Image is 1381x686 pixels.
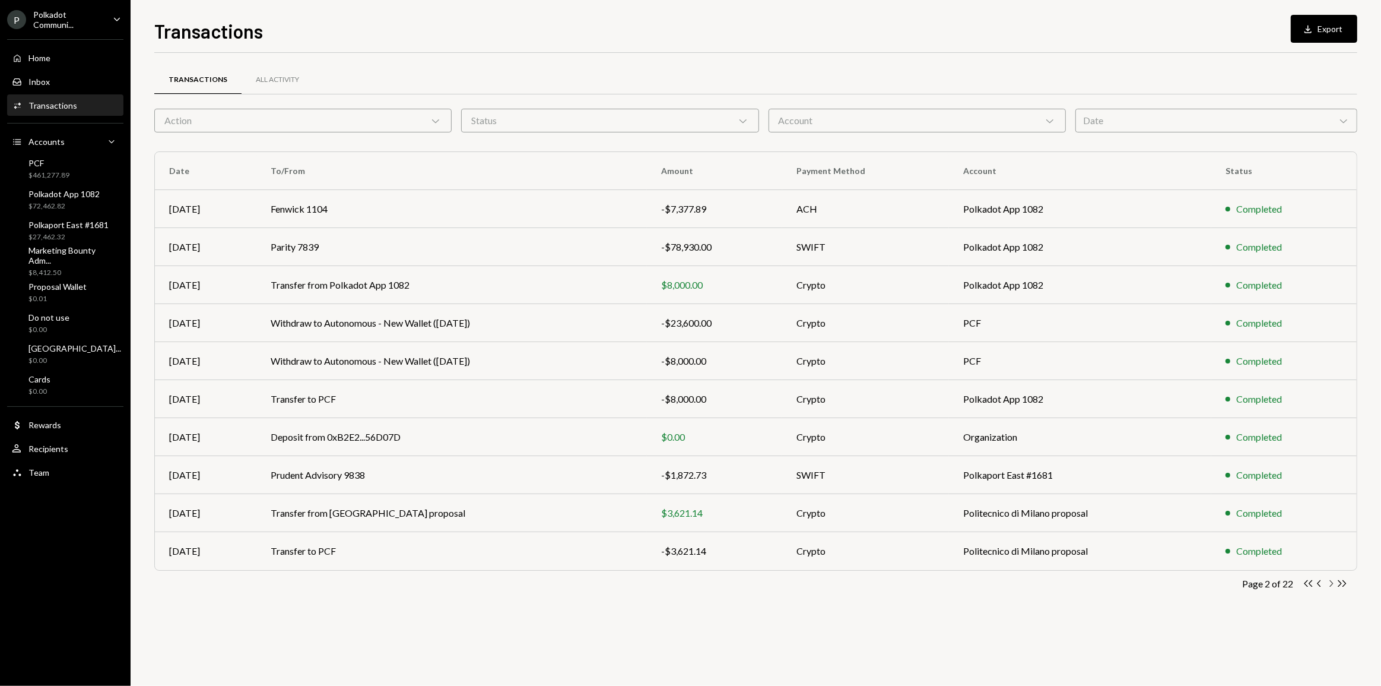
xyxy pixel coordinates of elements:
[1236,544,1282,558] div: Completed
[7,71,123,92] a: Inbox
[782,418,949,456] td: Crypto
[7,278,123,306] a: Proposal Wallet$0.01
[28,268,119,278] div: $8,412.50
[1236,278,1282,292] div: Completed
[782,266,949,304] td: Crypto
[28,420,61,430] div: Rewards
[28,137,65,147] div: Accounts
[949,304,1211,342] td: PCF
[28,53,50,63] div: Home
[28,312,69,323] div: Do not use
[7,461,123,483] a: Team
[949,380,1211,418] td: Polkadot App 1082
[256,456,647,494] td: Prudent Advisory 9838
[1211,152,1357,190] th: Status
[169,240,242,254] div: [DATE]
[7,47,123,68] a: Home
[256,418,647,456] td: Deposit from 0xB2E2...56D07D
[242,65,313,95] a: All Activity
[28,100,77,110] div: Transactions
[169,506,242,520] div: [DATE]
[1236,430,1282,444] div: Completed
[28,325,69,335] div: $0.00
[661,316,768,330] div: -$23,600.00
[169,354,242,368] div: [DATE]
[256,304,647,342] td: Withdraw to Autonomous - New Wallet ([DATE])
[782,190,949,228] td: ACH
[7,185,123,214] a: Polkadot App 1082$72,462.82
[949,494,1211,532] td: Politecnico di Milano proposal
[169,544,242,558] div: [DATE]
[7,131,123,152] a: Accounts
[661,354,768,368] div: -$8,000.00
[782,494,949,532] td: Crypto
[256,532,647,570] td: Transfer to PCF
[28,387,50,397] div: $0.00
[154,19,263,43] h1: Transactions
[169,316,242,330] div: [DATE]
[1236,506,1282,520] div: Completed
[7,309,123,337] a: Do not use$0.00
[154,109,452,132] div: Action
[28,294,87,304] div: $0.01
[256,152,647,190] th: To/From
[1236,316,1282,330] div: Completed
[949,342,1211,380] td: PCF
[1075,109,1357,132] div: Date
[7,216,123,245] a: Polkaport East #1681$27,462.32
[169,278,242,292] div: [DATE]
[169,430,242,444] div: [DATE]
[661,468,768,482] div: -$1,872.73
[33,10,103,30] div: Polkadot Communi...
[782,456,949,494] td: SWIFT
[256,342,647,380] td: Withdraw to Autonomous - New Wallet ([DATE])
[169,202,242,216] div: [DATE]
[28,158,69,168] div: PCF
[769,109,1066,132] div: Account
[1291,15,1357,43] button: Export
[7,371,123,399] a: Cards$0.00
[28,170,69,181] div: $461,277.89
[7,247,123,276] a: Marketing Bounty Adm...$8,412.50
[1242,578,1293,589] div: Page 2 of 22
[949,266,1211,304] td: Polkadot App 1082
[7,414,123,435] a: Rewards
[169,468,242,482] div: [DATE]
[28,77,50,87] div: Inbox
[169,392,242,406] div: [DATE]
[949,152,1211,190] th: Account
[256,380,647,418] td: Transfer to PCF
[782,532,949,570] td: Crypto
[949,418,1211,456] td: Organization
[28,356,121,366] div: $0.00
[782,342,949,380] td: Crypto
[256,494,647,532] td: Transfer from [GEOGRAPHIC_DATA] proposal
[28,467,49,478] div: Team
[155,152,256,190] th: Date
[154,65,242,95] a: Transactions
[1236,202,1282,216] div: Completed
[949,228,1211,266] td: Polkadot App 1082
[1236,392,1282,406] div: Completed
[7,94,123,116] a: Transactions
[647,152,782,190] th: Amount
[782,380,949,418] td: Crypto
[7,10,26,29] div: P
[28,232,109,242] div: $27,462.32
[1236,468,1282,482] div: Completed
[661,430,768,444] div: $0.00
[661,202,768,216] div: -$7,377.89
[7,340,126,368] a: [GEOGRAPHIC_DATA]...$0.00
[28,444,68,454] div: Recipients
[28,201,100,211] div: $72,462.82
[28,245,119,265] div: Marketing Bounty Adm...
[661,392,768,406] div: -$8,000.00
[256,190,647,228] td: Fenwick 1104
[1236,240,1282,254] div: Completed
[661,278,768,292] div: $8,000.00
[7,438,123,459] a: Recipients
[28,189,100,199] div: Polkadot App 1082
[28,374,50,384] div: Cards
[256,228,647,266] td: Parity 7839
[169,75,227,85] div: Transactions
